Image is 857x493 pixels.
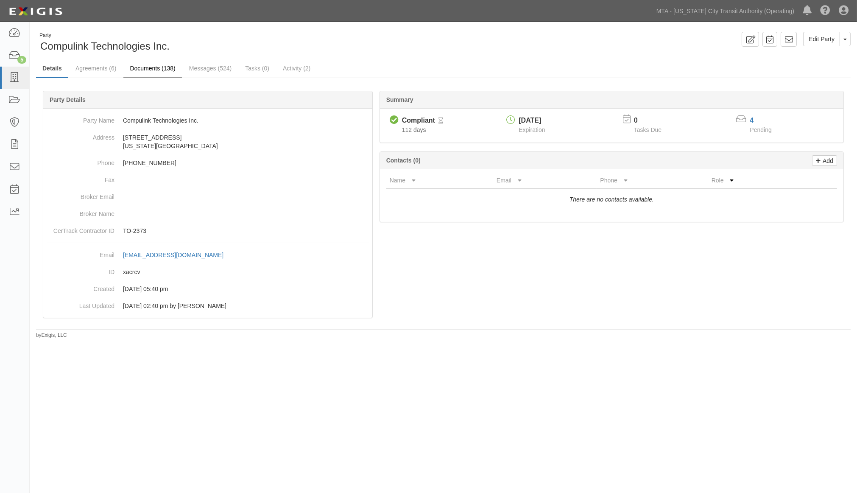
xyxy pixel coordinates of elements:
[634,116,672,126] p: 0
[276,60,317,77] a: Activity (2)
[17,56,26,64] div: 5
[386,157,421,164] b: Contacts (0)
[803,32,840,46] a: Edit Party
[42,332,67,338] a: Exigis, LLC
[183,60,238,77] a: Messages (524)
[40,40,170,52] span: Compulink Technologies Inc.
[708,173,803,188] th: Role
[47,112,114,125] dt: Party Name
[39,32,170,39] div: Party
[438,118,443,124] i: Pending Review
[47,171,114,184] dt: Fax
[386,173,493,188] th: Name
[402,116,435,126] div: Compliant
[47,205,114,218] dt: Broker Name
[519,116,545,126] div: [DATE]
[69,60,123,77] a: Agreements (6)
[47,263,114,276] dt: ID
[390,116,399,125] i: Compliant
[123,60,181,78] a: Documents (138)
[47,129,369,154] dd: [STREET_ADDRESS] [US_STATE][GEOGRAPHIC_DATA]
[402,126,426,133] span: Since 06/03/2025
[47,129,114,142] dt: Address
[47,280,114,293] dt: Created
[239,60,276,77] a: Tasks (0)
[519,126,545,133] span: Expiration
[47,112,369,129] dd: Compulink Technologies Inc.
[123,252,233,258] a: [EMAIL_ADDRESS][DOMAIN_NAME]
[50,96,86,103] b: Party Details
[597,173,708,188] th: Phone
[47,297,114,310] dt: Last Updated
[493,173,597,188] th: Email
[123,251,223,259] div: [EMAIL_ADDRESS][DOMAIN_NAME]
[47,154,369,171] dd: [PHONE_NUMBER]
[47,188,114,201] dt: Broker Email
[652,3,798,20] a: MTA - [US_STATE] City Transit Authority (Operating)
[820,6,830,16] i: Help Center - Complianz
[47,297,369,314] dd: 08/06/2020 02:40 pm by Omayra Valentin
[36,60,68,78] a: Details
[750,117,754,124] a: 4
[386,96,413,103] b: Summary
[6,4,65,19] img: logo-5460c22ac91f19d4615b14bd174203de0afe785f0fc80cf4dbbc73dc1793850b.png
[750,126,771,133] span: Pending
[812,155,837,166] a: Add
[36,32,437,53] div: Compulink Technologies Inc.
[569,196,654,203] i: There are no contacts available.
[123,227,369,235] p: TO-2373
[47,280,369,297] dd: 12/01/2016 05:40 pm
[36,332,67,339] small: by
[47,154,114,167] dt: Phone
[47,263,369,280] dd: xacrcv
[634,126,662,133] span: Tasks Due
[47,222,114,235] dt: CerTrack Contractor ID
[47,246,114,259] dt: Email
[821,156,833,165] p: Add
